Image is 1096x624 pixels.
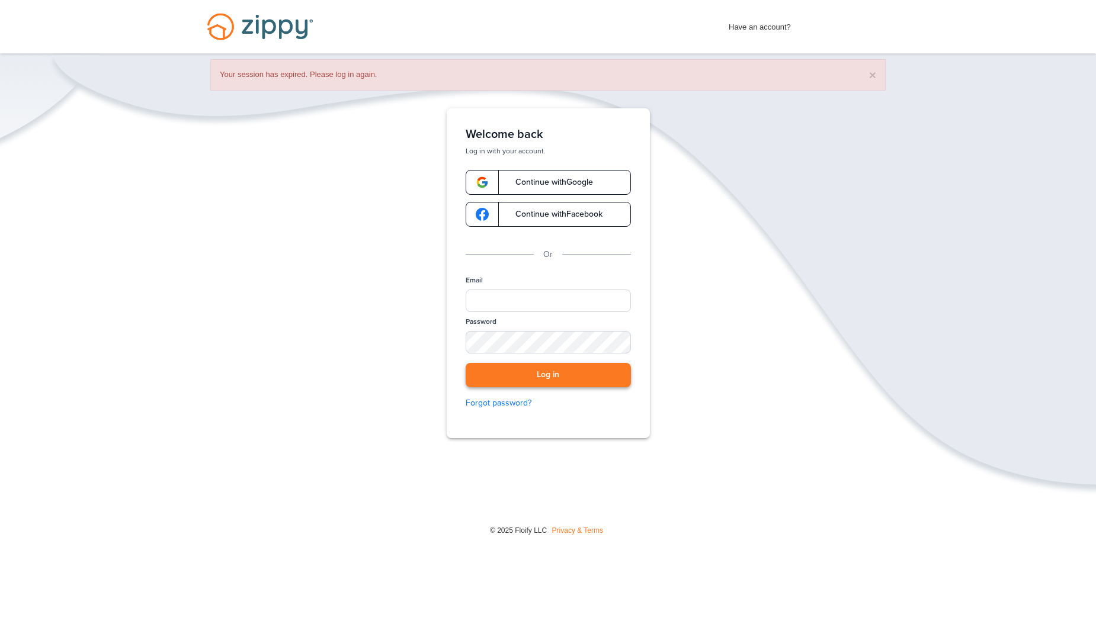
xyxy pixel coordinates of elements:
button: Log in [466,363,631,387]
a: Forgot password? [466,397,631,410]
p: Log in with your account. [466,146,631,156]
span: Have an account? [729,15,791,34]
a: google-logoContinue withGoogle [466,170,631,195]
img: google-logo [476,176,489,189]
span: Continue with Facebook [504,210,603,218]
h1: Welcome back [466,127,631,141]
img: google-logo [476,208,489,221]
input: Password [466,331,631,353]
a: Privacy & Terms [552,526,603,535]
p: Or [543,248,553,261]
label: Password [466,317,496,327]
input: Email [466,290,631,312]
button: × [869,69,876,81]
div: Your session has expired. Please log in again. [210,59,886,91]
a: google-logoContinue withFacebook [466,202,631,227]
span: Continue with Google [504,178,593,186]
label: Email [466,275,483,285]
span: © 2025 Floify LLC [490,526,547,535]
